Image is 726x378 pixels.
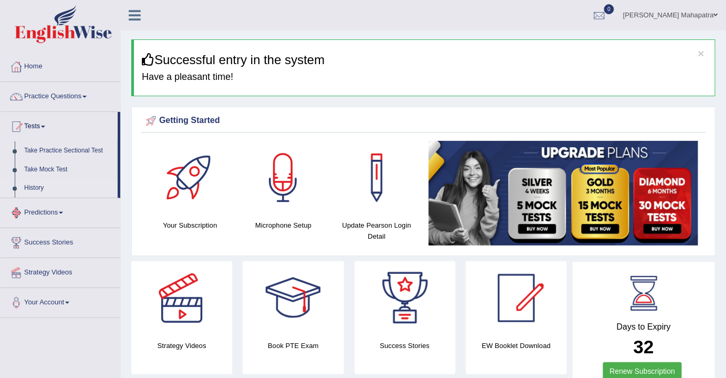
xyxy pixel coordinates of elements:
[1,288,120,314] a: Your Account
[142,72,707,83] h4: Have a pleasant time!
[243,340,344,351] h4: Book PTE Exam
[355,340,455,351] h4: Success Stories
[131,340,232,351] h4: Strategy Videos
[1,112,118,138] a: Tests
[335,220,418,242] h4: Update Pearson Login Detail
[1,258,120,284] a: Strategy Videos
[142,53,707,67] h3: Successful entry in the system
[634,336,654,357] b: 32
[1,228,120,254] a: Success Stories
[584,322,703,332] h4: Days to Expiry
[1,82,120,108] a: Practice Questions
[149,220,232,231] h4: Your Subscription
[1,52,120,78] a: Home
[429,141,698,246] img: small5.jpg
[19,160,118,179] a: Take Mock Test
[143,113,703,129] div: Getting Started
[19,179,118,198] a: History
[698,48,704,59] button: ×
[19,141,118,160] a: Take Practice Sectional Test
[1,198,120,224] a: Predictions
[466,340,567,351] h4: EW Booklet Download
[242,220,325,231] h4: Microphone Setup
[604,4,615,14] span: 0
